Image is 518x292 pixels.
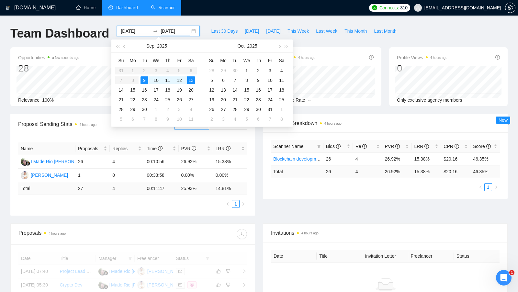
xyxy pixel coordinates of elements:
[247,39,257,52] button: 2025
[139,95,150,105] td: 2025-09-23
[278,76,286,84] div: 11
[208,106,216,113] div: 26
[253,85,264,95] td: 2025-10-16
[150,114,162,124] td: 2025-10-08
[208,115,216,123] div: 2
[192,146,196,151] span: info-circle
[323,152,353,165] td: 26
[241,114,253,124] td: 2025-11-05
[264,105,276,114] td: 2025-10-31
[266,106,274,113] div: 31
[164,76,172,84] div: 11
[308,97,311,103] span: --
[264,95,276,105] td: 2025-10-24
[237,231,247,237] span: download
[243,96,251,104] div: 22
[127,95,139,105] td: 2025-09-22
[479,185,482,189] span: left
[226,146,231,151] span: info-circle
[229,95,241,105] td: 2025-10-21
[208,86,216,94] div: 12
[509,270,514,275] span: 1
[112,145,137,152] span: Replies
[179,155,213,169] td: 26.92%
[150,85,162,95] td: 2025-09-17
[127,114,139,124] td: 2025-10-06
[271,62,315,74] div: 0
[26,161,30,166] img: gigradar-bm.png
[213,155,247,169] td: 15.38%
[253,66,264,75] td: 2025-10-02
[162,105,174,114] td: 2025-10-02
[253,55,264,66] th: Th
[231,67,239,74] div: 30
[179,182,213,195] td: 25.93 %
[372,5,377,10] img: upwork-logo.png
[187,76,195,84] div: 13
[141,76,148,84] div: 9
[264,114,276,124] td: 2025-11-07
[175,115,183,123] div: 10
[271,97,305,103] span: Acceptance Rate
[175,76,183,84] div: 12
[264,85,276,95] td: 2025-10-17
[218,85,229,95] td: 2025-10-13
[208,67,216,74] div: 28
[323,165,353,178] td: 26
[278,86,286,94] div: 18
[243,115,251,123] div: 5
[241,105,253,114] td: 2025-10-29
[187,115,195,123] div: 11
[75,155,110,169] td: 26
[161,28,190,35] input: End date
[229,55,241,66] th: Tu
[266,96,274,104] div: 24
[424,144,429,149] span: info-circle
[411,152,441,165] td: 15.38%
[185,75,197,85] td: 2025-09-13
[18,97,39,103] span: Relevance
[486,144,491,149] span: info-circle
[316,28,337,35] span: Last Week
[455,144,459,149] span: info-circle
[485,184,492,191] a: 1
[276,66,287,75] td: 2025-10-04
[115,114,127,124] td: 2025-10-05
[174,114,185,124] td: 2025-10-10
[271,119,500,127] span: Scanner Breakdown
[229,105,241,114] td: 2025-10-28
[266,76,274,84] div: 10
[441,152,470,165] td: $20.16
[253,75,264,85] td: 2025-10-09
[271,165,323,178] td: Total
[477,183,484,191] button: left
[152,76,160,84] div: 10
[411,165,441,178] td: 15.38 %
[10,26,109,41] h1: Team Dashboard
[206,75,218,85] td: 2025-10-05
[162,75,174,85] td: 2025-09-11
[153,28,158,34] span: swap-right
[241,95,253,105] td: 2025-10-22
[220,86,227,94] div: 13
[400,4,407,11] span: 310
[141,106,148,113] div: 30
[129,115,137,123] div: 6
[21,171,29,179] img: HQ
[18,142,75,155] th: Name
[237,229,247,239] button: download
[218,66,229,75] td: 2025-09-29
[231,106,239,113] div: 28
[496,270,512,286] iframe: Intercom live chat
[241,85,253,95] td: 2025-10-15
[164,96,172,104] div: 25
[206,114,218,124] td: 2025-11-02
[241,26,263,36] button: [DATE]
[110,155,144,169] td: 4
[152,86,160,94] div: 17
[110,182,144,195] td: 4
[117,86,125,94] div: 14
[324,122,342,125] time: 4 hours ago
[505,5,515,10] span: setting
[144,169,178,182] td: 00:33:58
